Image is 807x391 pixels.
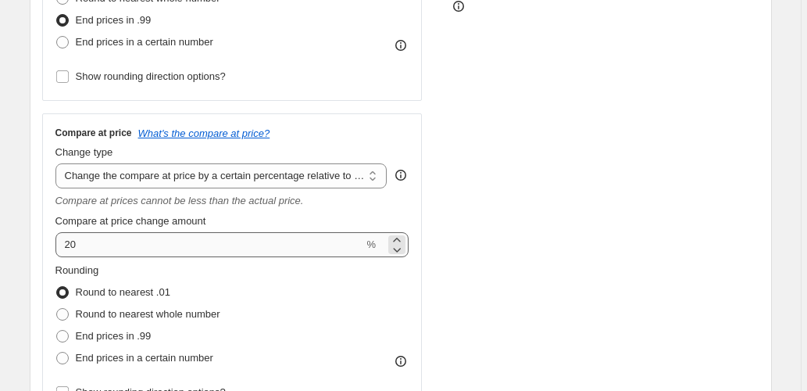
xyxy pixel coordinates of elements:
[55,215,206,227] span: Compare at price change amount
[55,127,132,139] h3: Compare at price
[55,264,99,276] span: Rounding
[76,14,152,26] span: End prices in .99
[76,286,170,298] span: Round to nearest .01
[76,308,220,320] span: Round to nearest whole number
[366,239,376,250] span: %
[76,36,213,48] span: End prices in a certain number
[76,352,213,364] span: End prices in a certain number
[76,70,226,82] span: Show rounding direction options?
[76,330,152,342] span: End prices in .99
[55,195,304,206] i: Compare at prices cannot be less than the actual price.
[138,127,270,139] button: What's the compare at price?
[55,146,113,158] span: Change type
[55,232,364,257] input: 20
[393,167,409,183] div: help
